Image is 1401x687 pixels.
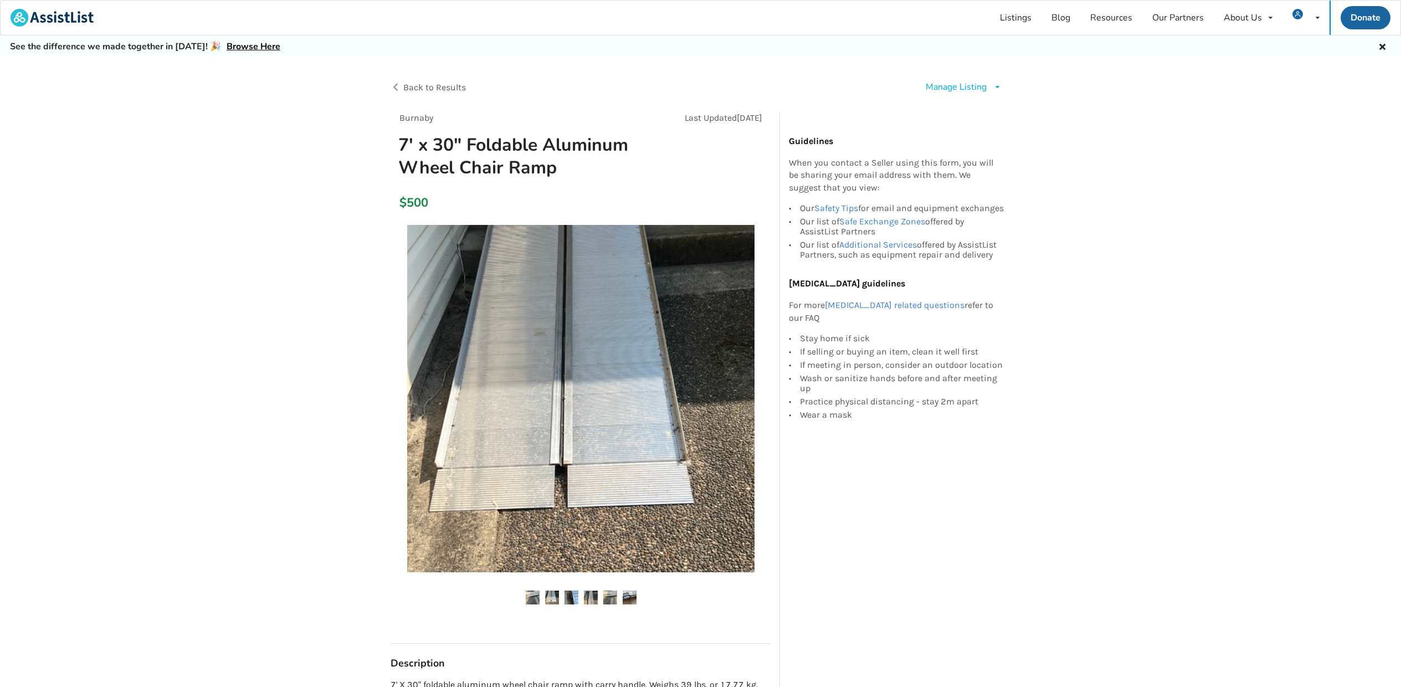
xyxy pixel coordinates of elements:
a: Safe Exchange Zones [839,216,925,227]
a: Resources [1080,1,1142,35]
a: Our Partners [1142,1,1214,35]
a: Listings [990,1,1041,35]
b: [MEDICAL_DATA] guidelines [789,278,905,289]
b: Guidelines [789,136,833,146]
h5: See the difference we made together in [DATE]! 🎉 [10,41,280,53]
img: 7' x 30" foldable aluminum wheel chair ramp -ramp-mobility-burnaby-assistlist-listing [526,591,540,604]
img: 7' x 30" foldable aluminum wheel chair ramp -ramp-mobility-burnaby-assistlist-listing [545,591,559,604]
img: 7' x 30" foldable aluminum wheel chair ramp -ramp-mobility-burnaby-assistlist-listing [564,591,578,604]
div: Wear a mask [800,408,1005,420]
div: Practice physical distancing - stay 2m apart [800,395,1005,408]
img: 7' x 30" foldable aluminum wheel chair ramp -ramp-mobility-burnaby-assistlist-listing [584,591,598,604]
img: 7' x 30" foldable aluminum wheel chair ramp -ramp-mobility-burnaby-assistlist-listing [603,591,617,604]
div: Wash or sanitize hands before and after meeting up [800,372,1005,395]
div: Our list of offered by AssistList Partners, such as equipment repair and delivery [800,238,1005,260]
a: Safety Tips [814,203,858,213]
img: 7' x 30" foldable aluminum wheel chair ramp -ramp-mobility-burnaby-assistlist-listing [623,591,637,604]
div: Our list of offered by AssistList Partners [800,215,1005,238]
span: Last Updated [685,112,737,123]
div: About Us [1224,13,1262,22]
a: [MEDICAL_DATA] related questions [825,300,964,310]
div: If meeting in person, consider an outdoor location [800,358,1005,372]
div: $500 [399,195,406,211]
p: For more refer to our FAQ [789,299,1005,325]
span: Back to Results [403,82,466,93]
div: Stay home if sick [800,334,1005,345]
div: Manage Listing [926,81,987,94]
img: user icon [1292,9,1303,19]
a: Donate [1341,6,1390,29]
div: Our for email and equipment exchanges [800,203,1005,215]
p: When you contact a Seller using this form, you will be sharing your email address with them. We s... [789,157,1005,195]
img: assistlist-logo [11,9,94,27]
span: [DATE] [737,112,762,123]
div: If selling or buying an item, clean it well first [800,345,1005,358]
span: Burnaby [399,112,433,123]
a: Blog [1041,1,1080,35]
a: Browse Here [227,40,280,53]
h3: Description [391,657,771,670]
h1: 7' x 30" Foldable Aluminum Wheel Chair Ramp [389,134,651,179]
a: Additional Services [839,239,917,250]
